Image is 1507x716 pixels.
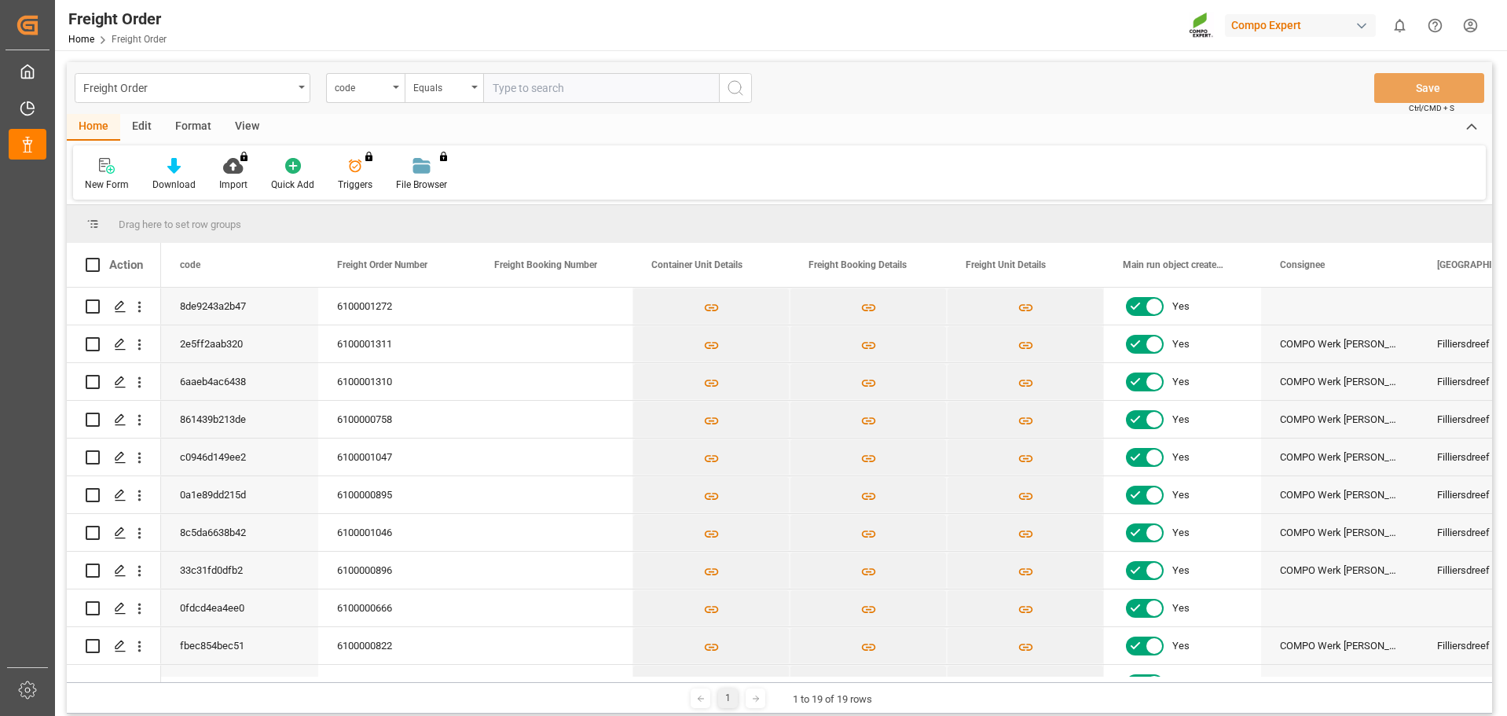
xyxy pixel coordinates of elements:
[67,665,161,703] div: Press SPACE to select this row.
[1225,14,1376,37] div: Compo Expert
[318,627,475,664] div: 6100000822
[318,401,475,438] div: 6100000758
[83,77,293,97] div: Freight Order
[161,439,318,475] div: c0946d149ee2
[1374,73,1484,103] button: Save
[223,114,271,141] div: View
[67,439,161,476] div: Press SPACE to select this row.
[161,627,318,664] div: fbec854bec51
[67,363,161,401] div: Press SPACE to select this row.
[67,589,161,627] div: Press SPACE to select this row.
[318,363,475,400] div: 6100001310
[161,401,318,438] div: 861439b213de
[161,552,318,589] div: 33c31fd0dfb2
[318,439,475,475] div: 6100001047
[1172,666,1190,702] span: Yes
[719,73,752,103] button: search button
[161,665,318,702] div: 62674166be90
[405,73,483,103] button: open menu
[1261,363,1418,400] div: COMPO Werk [PERSON_NAME], COMPO Benelux N.V.
[119,218,241,230] span: Drag here to set row groups
[318,325,475,362] div: 6100001311
[271,178,314,192] div: Quick Add
[85,178,129,192] div: New Form
[318,665,475,702] div: 6100000821
[1261,439,1418,475] div: COMPO Werk [PERSON_NAME], COMPO Benelux N.V.
[67,401,161,439] div: Press SPACE to select this row.
[966,259,1046,270] span: Freight Unit Details
[75,73,310,103] button: open menu
[318,476,475,513] div: 6100000895
[413,77,467,95] div: Equals
[335,77,388,95] div: code
[152,178,196,192] div: Download
[1172,288,1190,325] span: Yes
[483,73,719,103] input: Type to search
[318,514,475,551] div: 6100001046
[793,692,872,707] div: 1 to 19 of 19 rows
[808,259,907,270] span: Freight Booking Details
[318,288,475,325] div: 6100001272
[1261,627,1418,664] div: COMPO Werk [PERSON_NAME], COMPO Benelux N.V.
[318,589,475,626] div: 6100000666
[180,259,200,270] span: code
[1172,326,1190,362] span: Yes
[1172,364,1190,400] span: Yes
[1172,515,1190,551] span: Yes
[1261,514,1418,551] div: COMPO Werk [PERSON_NAME], COMPO Benelux N.V.
[1261,552,1418,589] div: COMPO Werk [PERSON_NAME], COMPO Benelux N.V.
[68,7,167,31] div: Freight Order
[318,552,475,589] div: 6100000896
[1261,325,1418,362] div: COMPO Werk [PERSON_NAME], COMPO Benelux N.V.
[337,259,427,270] span: Freight Order Number
[161,476,318,513] div: 0a1e89dd215d
[120,114,163,141] div: Edit
[161,288,318,325] div: 8de9243a2b47
[1172,477,1190,513] span: Yes
[161,325,318,362] div: 2e5ff2aab320
[68,34,94,45] a: Home
[1382,8,1417,43] button: show 0 new notifications
[161,589,318,626] div: 0fdcd4ea4ee0
[161,514,318,551] div: 8c5da6638b42
[1123,259,1228,270] span: Main run object created Status
[1261,401,1418,438] div: COMPO Werk [PERSON_NAME], COMPO Benelux N.V.
[1261,476,1418,513] div: COMPO Werk [PERSON_NAME], COMPO Benelux N.V.
[1172,439,1190,475] span: Yes
[109,258,143,272] div: Action
[494,259,597,270] span: Freight Booking Number
[67,627,161,665] div: Press SPACE to select this row.
[651,259,742,270] span: Container Unit Details
[1409,102,1454,114] span: Ctrl/CMD + S
[1172,553,1190,589] span: Yes
[1172,628,1190,664] span: Yes
[67,114,120,141] div: Home
[67,552,161,589] div: Press SPACE to select this row.
[326,73,405,103] button: open menu
[718,688,738,708] div: 1
[1189,12,1214,39] img: Screenshot%202023-09-29%20at%2010.02.21.png_1712312052.png
[67,514,161,552] div: Press SPACE to select this row.
[1225,10,1382,40] button: Compo Expert
[1417,8,1453,43] button: Help Center
[163,114,223,141] div: Format
[67,288,161,325] div: Press SPACE to select this row.
[67,325,161,363] div: Press SPACE to select this row.
[1172,590,1190,626] span: Yes
[1261,665,1418,702] div: COMPO Werk [PERSON_NAME], COMPO Benelux N.V.
[161,363,318,400] div: 6aaeb4ac6438
[1172,402,1190,438] span: Yes
[1280,259,1325,270] span: Consignee
[67,476,161,514] div: Press SPACE to select this row.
